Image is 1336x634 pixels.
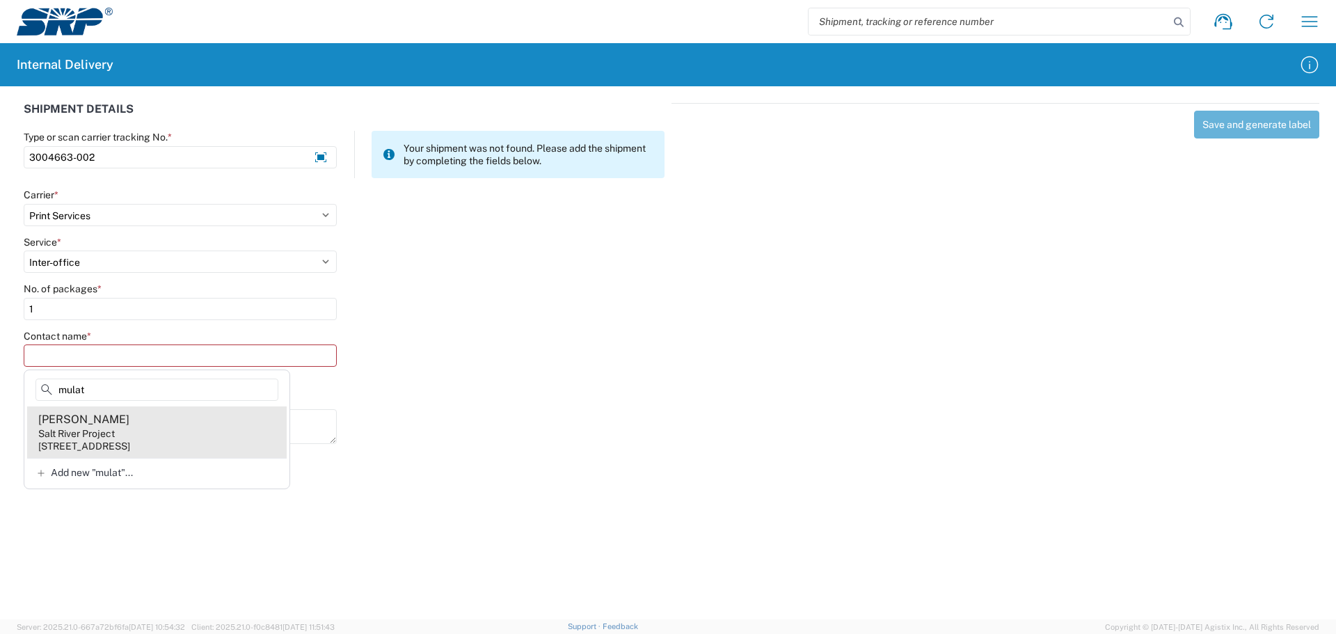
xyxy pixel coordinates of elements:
span: Your shipment was not found. Please add the shipment by completing the fields below. [404,142,653,167]
span: Add new "mulat"... [51,466,133,479]
div: SHIPMENT DETAILS [24,103,665,131]
a: Feedback [603,622,638,631]
span: [DATE] 11:51:43 [283,623,335,631]
h2: Internal Delivery [17,56,113,73]
span: Copyright © [DATE]-[DATE] Agistix Inc., All Rights Reserved [1105,621,1319,633]
label: Carrier [24,189,58,201]
div: [PERSON_NAME] [38,412,129,427]
input: Shipment, tracking or reference number [809,8,1169,35]
a: Support [568,622,603,631]
img: srp [17,8,113,35]
label: Service [24,236,61,248]
span: [DATE] 10:54:32 [129,623,185,631]
span: Server: 2025.21.0-667a72bf6fa [17,623,185,631]
label: No. of packages [24,283,102,295]
div: [STREET_ADDRESS] [38,440,130,452]
label: Type or scan carrier tracking No. [24,131,172,143]
label: Contact name [24,330,91,342]
div: Salt River Project [38,427,115,440]
span: Client: 2025.21.0-f0c8481 [191,623,335,631]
